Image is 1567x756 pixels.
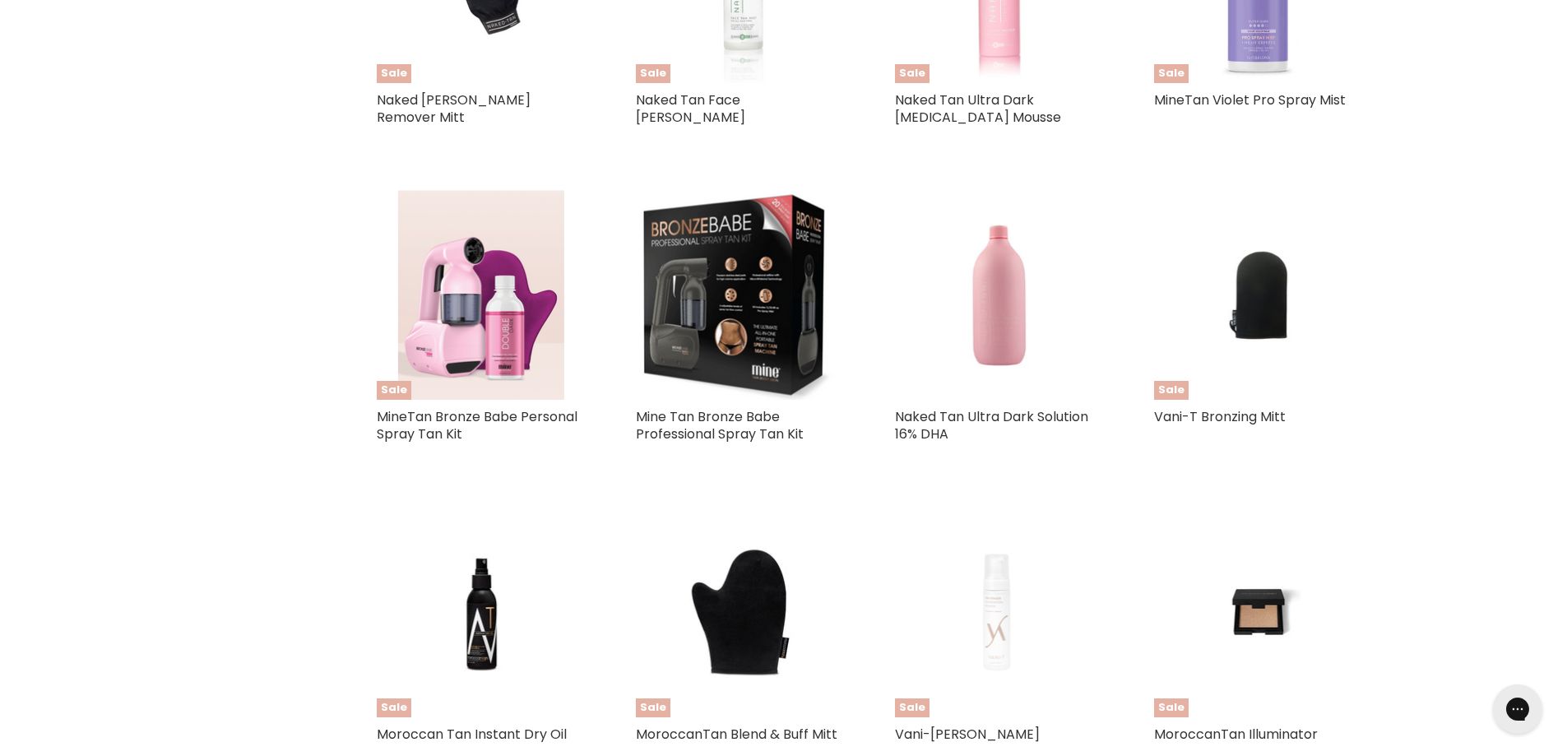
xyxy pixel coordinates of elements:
[895,64,930,83] span: Sale
[377,64,411,83] span: Sale
[1154,698,1189,717] span: Sale
[1189,190,1328,400] img: Vani-T Bronzing Mitt
[1154,508,1364,717] a: MoroccanTan IlluminatorSale
[1154,190,1364,400] a: Vani-T Bronzing MittSale
[895,190,1105,400] a: Naked Tan Ultra Dark Solution 16% DHA
[636,508,846,717] a: MoroccanTan Blend & Buff MittSale
[377,698,411,717] span: Sale
[398,190,564,400] img: MineTan Bronze Babe Personal Spray Tan Kit
[377,407,577,443] a: MineTan Bronze Babe Personal Spray Tan Kit
[377,190,586,400] a: MineTan Bronze Babe Personal Spray Tan KitSale
[636,90,745,127] a: Naked Tan Face [PERSON_NAME]
[377,381,411,400] span: Sale
[895,407,1088,443] a: Naked Tan Ultra Dark Solution 16% DHA
[636,698,670,717] span: Sale
[636,190,845,400] img: Mine Tan Bronze Babe Professional Spray Tan Kit
[636,64,670,83] span: Sale
[895,508,1105,717] a: Vani-T Tan EraserSale
[1485,679,1551,740] iframe: Gorgias live chat messenger
[377,508,586,717] a: Moroccan Tan Instant Dry OilSale
[1154,407,1286,426] a: Vani-T Bronzing Mitt
[895,90,1061,127] a: Naked Tan Ultra Dark [MEDICAL_DATA] Mousse
[1154,725,1318,744] a: MoroccanTan Illuminator
[1189,508,1328,717] img: MoroccanTan Illuminator
[636,407,804,443] a: Mine Tan Bronze Babe Professional Spray Tan Kit
[1154,90,1346,109] a: MineTan Violet Pro Spray Mist
[411,508,551,717] img: Moroccan Tan Instant Dry Oil
[377,725,567,744] a: Moroccan Tan Instant Dry Oil
[930,190,1069,400] img: Naked Tan Ultra Dark Solution 16% DHA
[636,725,837,744] a: MoroccanTan Blend & Buff Mitt
[1154,64,1189,83] span: Sale
[895,725,1040,744] a: Vani-[PERSON_NAME]
[1154,381,1189,400] span: Sale
[670,508,810,717] img: MoroccanTan Blend & Buff Mitt
[636,190,846,400] a: Mine Tan Bronze Babe Professional Spray Tan Kit
[377,90,531,127] a: Naked [PERSON_NAME] Remover Mitt
[895,698,930,717] span: Sale
[930,508,1069,717] img: Vani-T Tan Eraser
